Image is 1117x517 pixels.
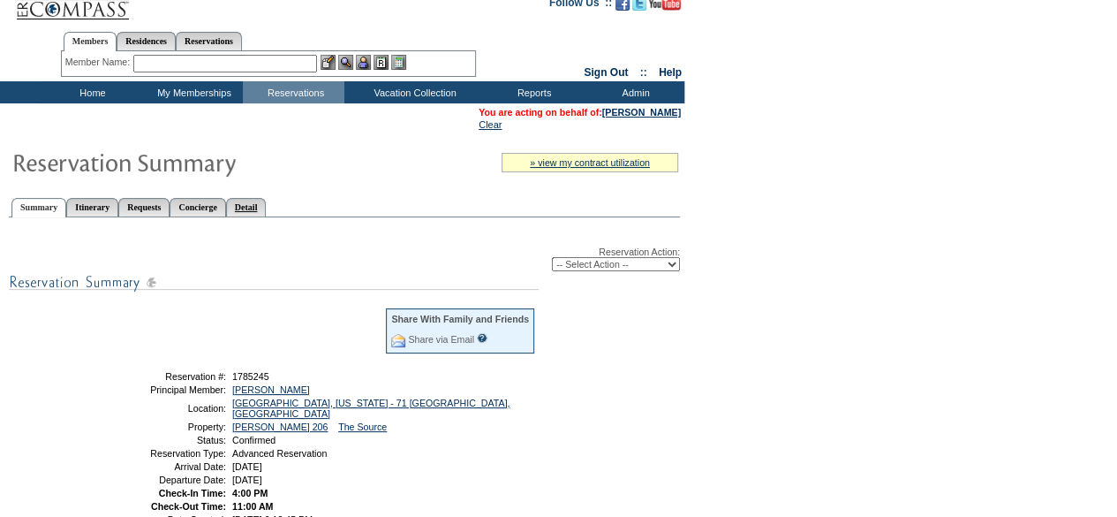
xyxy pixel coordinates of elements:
td: Reservations [243,81,344,103]
span: Advanced Reservation [232,448,327,459]
a: Sign Out [584,66,628,79]
div: Share With Family and Friends [391,314,529,324]
a: [PERSON_NAME] [232,384,310,395]
strong: Check-In Time: [159,488,226,498]
span: :: [640,66,647,79]
td: Departure Date: [100,475,226,485]
a: The Source [338,422,387,432]
a: Requests [118,198,170,217]
td: Reservation Type: [100,448,226,459]
span: Confirmed [232,435,275,445]
span: 4:00 PM [232,488,268,498]
a: Members [64,32,117,51]
a: Share via Email [408,334,474,345]
a: Detail [226,198,267,217]
img: Reservaton Summary [11,144,365,179]
img: subTtlResSummary.gif [9,271,539,293]
td: Home [40,81,141,103]
td: Admin [583,81,684,103]
a: Become our fan on Facebook [615,2,630,12]
span: [DATE] [232,461,262,472]
strong: Check-Out Time: [151,501,226,512]
a: Summary [11,198,66,217]
span: [DATE] [232,475,262,485]
img: b_calculator.gif [391,55,406,70]
td: Status: [100,435,226,445]
td: Reports [481,81,583,103]
img: View [338,55,353,70]
img: b_edit.gif [321,55,336,70]
div: Reservation Action: [9,247,680,271]
td: Property: [100,422,226,432]
img: Impersonate [356,55,371,70]
a: Concierge [170,198,225,217]
div: Member Name: [65,55,133,70]
span: 1785245 [232,371,269,382]
td: Principal Member: [100,384,226,395]
td: Arrival Date: [100,461,226,472]
a: Residences [117,32,176,50]
a: Help [659,66,682,79]
a: Subscribe to our YouTube Channel [649,2,681,12]
span: 11:00 AM [232,501,273,512]
a: Itinerary [66,198,118,217]
a: Follow us on Twitter [632,2,646,12]
td: Location: [100,398,226,419]
a: » view my contract utilization [530,157,650,168]
img: Reservations [374,55,389,70]
a: [PERSON_NAME] [602,107,681,118]
span: You are acting on behalf of: [479,107,681,118]
td: Reservation #: [100,371,226,382]
a: [GEOGRAPHIC_DATA], [US_STATE] - 71 [GEOGRAPHIC_DATA], [GEOGRAPHIC_DATA] [232,398,509,419]
td: Vacation Collection [344,81,481,103]
input: What is this? [477,333,487,343]
a: Reservations [176,32,242,50]
td: My Memberships [141,81,243,103]
a: Clear [479,119,502,130]
a: [PERSON_NAME] 206 [232,422,328,432]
